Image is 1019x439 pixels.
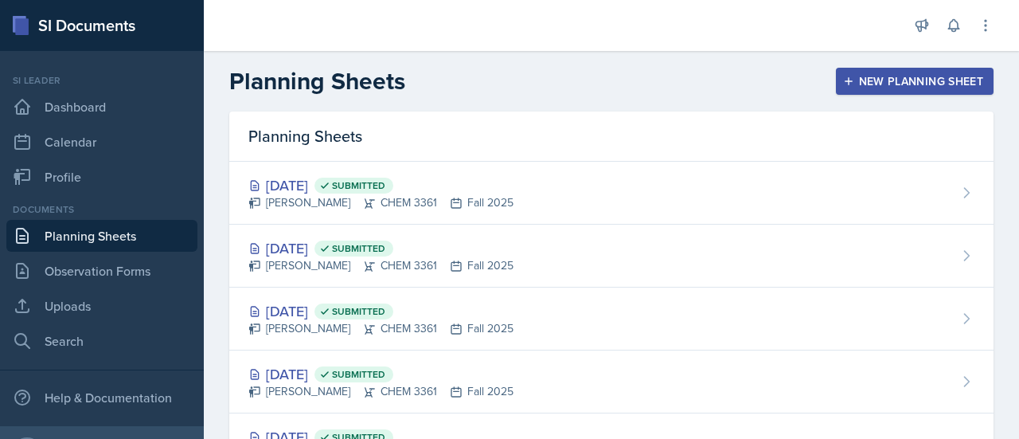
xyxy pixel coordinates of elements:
[332,242,385,255] span: Submitted
[248,300,513,322] div: [DATE]
[6,290,197,322] a: Uploads
[248,320,513,337] div: [PERSON_NAME] CHEM 3361 Fall 2025
[6,202,197,217] div: Documents
[248,257,513,274] div: [PERSON_NAME] CHEM 3361 Fall 2025
[332,305,385,318] span: Submitted
[229,112,994,162] div: Planning Sheets
[229,67,405,96] h2: Planning Sheets
[229,162,994,225] a: [DATE] Submitted [PERSON_NAME]CHEM 3361Fall 2025
[6,255,197,287] a: Observation Forms
[229,225,994,288] a: [DATE] Submitted [PERSON_NAME]CHEM 3361Fall 2025
[332,179,385,192] span: Submitted
[6,73,197,88] div: Si leader
[6,382,197,414] div: Help & Documentation
[248,363,513,385] div: [DATE]
[6,91,197,123] a: Dashboard
[248,237,513,259] div: [DATE]
[332,368,385,381] span: Submitted
[6,126,197,158] a: Calendar
[229,351,994,414] a: [DATE] Submitted [PERSON_NAME]CHEM 3361Fall 2025
[248,174,513,196] div: [DATE]
[836,68,994,95] button: New Planning Sheet
[6,220,197,252] a: Planning Sheets
[248,383,513,400] div: [PERSON_NAME] CHEM 3361 Fall 2025
[6,161,197,193] a: Profile
[846,75,983,88] div: New Planning Sheet
[6,325,197,357] a: Search
[248,194,513,211] div: [PERSON_NAME] CHEM 3361 Fall 2025
[229,288,994,351] a: [DATE] Submitted [PERSON_NAME]CHEM 3361Fall 2025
